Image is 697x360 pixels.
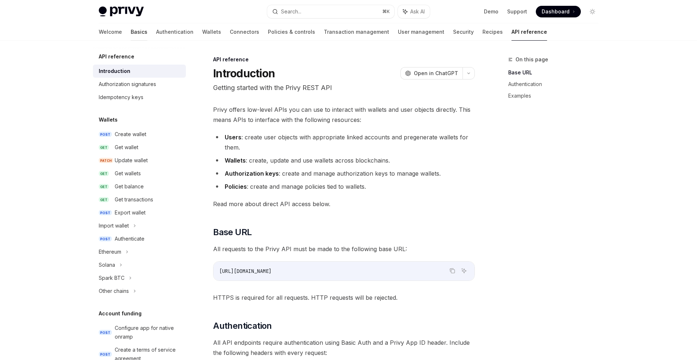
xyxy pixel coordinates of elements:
span: All API endpoints require authentication using Basic Auth and a Privy App ID header. Include the ... [213,337,475,358]
span: HTTPS is required for all requests. HTTP requests will be rejected. [213,292,475,303]
div: Configure app for native onramp [115,324,182,341]
span: Ask AI [410,8,425,15]
div: Export wallet [115,208,146,217]
a: Transaction management [324,23,389,41]
a: Support [507,8,527,15]
div: Spark BTC [99,274,125,282]
li: : create and manage authorization keys to manage wallets. [213,168,475,179]
strong: Authorization keys [225,170,279,177]
a: Idempotency keys [93,91,186,104]
span: PATCH [99,158,113,163]
span: [URL][DOMAIN_NAME] [219,268,272,274]
div: Solana [99,261,115,269]
a: GETGet balance [93,180,186,193]
div: Get balance [115,182,144,191]
button: Open in ChatGPT [400,67,462,79]
span: POST [99,352,112,357]
a: POSTConfigure app for native onramp [93,322,186,343]
a: Introduction [93,65,186,78]
div: Get wallets [115,169,141,178]
div: Other chains [99,287,129,295]
span: Base URL [213,226,252,238]
span: Dashboard [542,8,570,15]
a: POSTAuthenticate [93,232,186,245]
span: ⌘ K [382,9,390,15]
a: Basics [131,23,147,41]
a: Security [453,23,474,41]
a: POSTCreate wallet [93,128,186,141]
a: GETGet wallets [93,167,186,180]
a: GETGet transactions [93,193,186,206]
div: Update wallet [115,156,148,165]
div: Get transactions [115,195,153,204]
span: POST [99,330,112,335]
strong: Wallets [225,157,246,164]
h5: Wallets [99,115,118,124]
span: POST [99,132,112,137]
span: GET [99,197,109,202]
span: POST [99,210,112,216]
span: POST [99,236,112,242]
a: Authorization signatures [93,78,186,91]
div: Ethereum [99,247,121,256]
a: Connectors [230,23,259,41]
a: User management [398,23,444,41]
a: Wallets [202,23,221,41]
button: Ask AI [459,266,469,275]
a: POSTExport wallet [93,206,186,219]
div: Idempotency keys [99,93,143,102]
span: Open in ChatGPT [414,70,458,77]
a: PATCHUpdate wallet [93,154,186,167]
h5: Account funding [99,309,142,318]
button: Search...⌘K [267,5,394,18]
a: API reference [511,23,547,41]
a: Policies & controls [268,23,315,41]
a: Base URL [508,67,604,78]
a: GETGet wallet [93,141,186,154]
div: Create wallet [115,130,146,139]
img: light logo [99,7,144,17]
a: Recipes [482,23,503,41]
a: Dashboard [536,6,581,17]
button: Ask AI [398,5,430,18]
div: Authorization signatures [99,80,156,89]
h1: Introduction [213,67,275,80]
div: Search... [281,7,301,16]
li: : create user objects with appropriate linked accounts and pregenerate wallets for them. [213,132,475,152]
strong: Users [225,134,241,141]
span: GET [99,184,109,189]
a: Authentication [156,23,193,41]
h5: API reference [99,52,134,61]
span: All requests to the Privy API must be made to the following base URL: [213,244,475,254]
div: Introduction [99,67,130,75]
div: Import wallet [99,221,129,230]
a: Demo [484,8,498,15]
a: Authentication [508,78,604,90]
button: Copy the contents from the code block [448,266,457,275]
div: Get wallet [115,143,138,152]
span: GET [99,171,109,176]
div: Authenticate [115,234,144,243]
span: Privy offers low-level APIs you can use to interact with wallets and user objects directly. This ... [213,105,475,125]
li: : create and manage policies tied to wallets. [213,181,475,192]
span: Authentication [213,320,272,332]
strong: Policies [225,183,247,190]
span: GET [99,145,109,150]
span: Read more about direct API access below. [213,199,475,209]
a: Examples [508,90,604,102]
a: Welcome [99,23,122,41]
p: Getting started with the Privy REST API [213,83,475,93]
button: Toggle dark mode [587,6,598,17]
li: : create, update and use wallets across blockchains. [213,155,475,165]
div: API reference [213,56,475,63]
span: On this page [515,55,548,64]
